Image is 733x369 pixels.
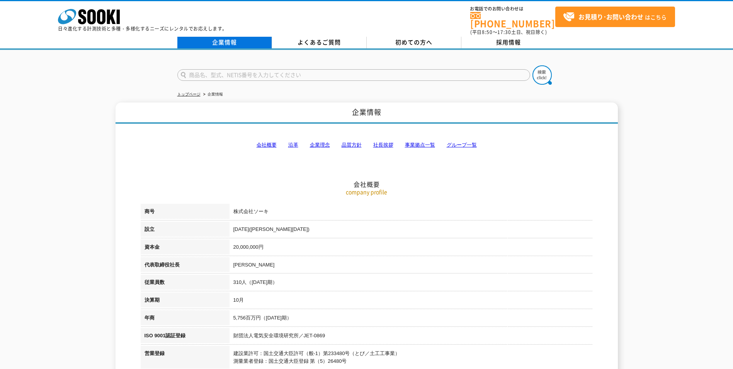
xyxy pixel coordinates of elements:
[230,275,593,292] td: 310人（[DATE]期）
[58,26,227,31] p: 日々進化する計測技術と多種・多様化するニーズにレンタルでお応えします。
[230,204,593,222] td: 株式会社ソーキ
[141,328,230,346] th: ISO 9001認証登録
[373,142,393,148] a: 社長挨拶
[177,92,201,96] a: トップページ
[257,142,277,148] a: 会社概要
[230,257,593,275] td: [PERSON_NAME]
[470,29,547,36] span: (平日 ～ 土日、祝日除く)
[272,37,367,48] a: よくあるご質問
[405,142,435,148] a: 事業拠点一覧
[578,12,643,21] strong: お見積り･お問い合わせ
[563,11,667,23] span: はこちら
[367,37,461,48] a: 初めての方へ
[288,142,298,148] a: 沿革
[310,142,330,148] a: 企業理念
[461,37,556,48] a: 採用情報
[230,239,593,257] td: 20,000,000円
[141,222,230,239] th: 設立
[141,292,230,310] th: 決算期
[447,142,477,148] a: グループ一覧
[230,222,593,239] td: [DATE]([PERSON_NAME][DATE])
[141,188,593,196] p: company profile
[177,37,272,48] a: 企業情報
[141,103,593,188] h2: 会社概要
[141,239,230,257] th: 資本金
[202,91,223,99] li: 企業情報
[497,29,511,36] span: 17:30
[141,257,230,275] th: 代表取締役社長
[470,12,555,28] a: [PHONE_NUMBER]
[532,65,552,85] img: btn_search.png
[141,275,230,292] th: 従業員数
[230,328,593,346] td: 財団法人電気安全環境研究所／JET-0869
[177,69,530,81] input: 商品名、型式、NETIS番号を入力してください
[395,38,432,46] span: 初めての方へ
[470,7,555,11] span: お電話でのお問い合わせは
[342,142,362,148] a: 品質方針
[482,29,493,36] span: 8:50
[230,292,593,310] td: 10月
[116,102,618,124] h1: 企業情報
[141,310,230,328] th: 年商
[230,310,593,328] td: 5,756百万円（[DATE]期）
[141,204,230,222] th: 商号
[555,7,675,27] a: お見積り･お問い合わせはこちら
